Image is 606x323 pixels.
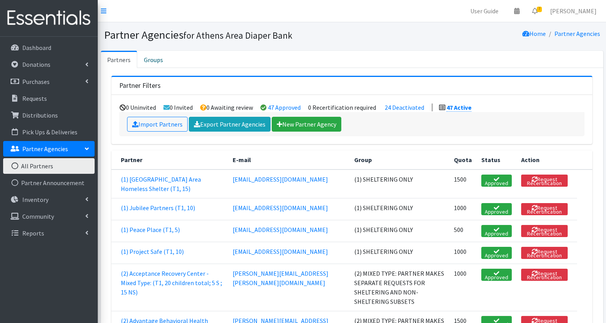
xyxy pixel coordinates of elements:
li: 0 Invited [163,104,193,111]
a: Groups [137,51,170,68]
a: [EMAIL_ADDRESS][DOMAIN_NAME] [233,226,328,234]
p: Partner Agencies [22,145,68,153]
td: (1) SHELTERING ONLY [350,170,450,198]
p: Inventory [22,196,48,203]
a: Dashboard [3,40,95,55]
h1: Partner Agencies [104,28,349,42]
button: Request Recertification [521,225,568,237]
a: Home [522,30,546,37]
a: Reports [3,225,95,241]
td: (2) MIXED TYPE: PARTNER MAKES SEPARATE REQUESTS FOR SHELTERING AND NON-SHELTERING SUBSETS [350,264,450,311]
a: Purchases [3,74,95,89]
td: 500 [449,220,477,242]
a: Distributions [3,107,95,123]
a: Partner Agencies [3,141,95,157]
p: Purchases [22,78,50,86]
a: (1) Jubilee Partners (T1, 10) [121,204,195,212]
td: (1) SHELTERING ONLY [350,198,450,220]
a: Requests [3,91,95,106]
th: Quota [449,150,477,170]
a: Pick Ups & Deliveries [3,124,95,140]
a: [EMAIL_ADDRESS][DOMAIN_NAME] [233,175,328,183]
a: Approved [481,269,512,281]
a: Export Partner Agencies [189,117,271,132]
button: Request Recertification [521,175,568,187]
th: Action [516,150,577,170]
td: 1500 [449,170,477,198]
th: Status [477,150,516,170]
a: [PERSON_NAME] [544,3,603,19]
button: Request Recertification [521,203,568,215]
a: Approved [481,203,512,215]
td: 1000 [449,242,477,264]
a: (1) Project Safe (T1, 10) [121,248,184,255]
a: 7 [526,3,544,19]
a: [EMAIL_ADDRESS][DOMAIN_NAME] [233,248,328,255]
a: (2) Acceptance Recovery Center - Mixed Type: (T1, 20 children total; 5 S ; 15 NS) [121,269,222,296]
a: (1) Peace Place (T1, 5) [121,226,180,234]
p: Dashboard [22,44,51,52]
img: HumanEssentials [3,5,95,31]
a: User Guide [464,3,505,19]
a: Partner Agencies [554,30,600,37]
a: Donations [3,57,95,72]
a: Partners [101,51,137,68]
th: E-mail [228,150,349,170]
a: [EMAIL_ADDRESS][DOMAIN_NAME] [233,204,328,212]
p: Reports [22,229,44,237]
a: [PERSON_NAME][EMAIL_ADDRESS][PERSON_NAME][DOMAIN_NAME] [233,269,328,287]
a: 24 Deactivated [385,104,424,111]
a: All Partners [3,158,95,174]
button: Request Recertification [521,269,568,281]
td: 1000 [449,198,477,220]
h3: Partner Filters [119,82,161,90]
a: Inventory [3,192,95,207]
a: Partner Announcement [3,175,95,191]
p: Distributions [22,111,58,119]
td: 1000 [449,264,477,311]
a: Approved [481,175,512,187]
a: Approved [481,225,512,237]
button: Request Recertification [521,247,568,259]
th: Partner [111,150,228,170]
li: 0 Uninvited [120,104,156,111]
a: Approved [481,247,512,259]
a: (1) [GEOGRAPHIC_DATA] Area Homeless Shelter (T1, 15) [121,175,201,193]
li: 0 Awaiting review [200,104,253,111]
small: for Athens Area Diaper Bank [183,30,292,41]
p: Community [22,212,54,220]
span: 7 [537,7,542,12]
p: Pick Ups & Deliveries [22,128,77,136]
a: New Partner Agency [272,117,341,132]
th: Group [350,150,450,170]
p: Requests [22,95,47,102]
a: 47 Active [446,104,472,112]
td: (1) SHELTERING ONLY [350,220,450,242]
a: Community [3,209,95,224]
td: (1) SHELTERING ONLY [350,242,450,264]
li: 0 Recertification required [308,104,376,111]
a: Import Partners [127,117,188,132]
a: 47 Approved [268,104,301,111]
p: Donations [22,61,50,68]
